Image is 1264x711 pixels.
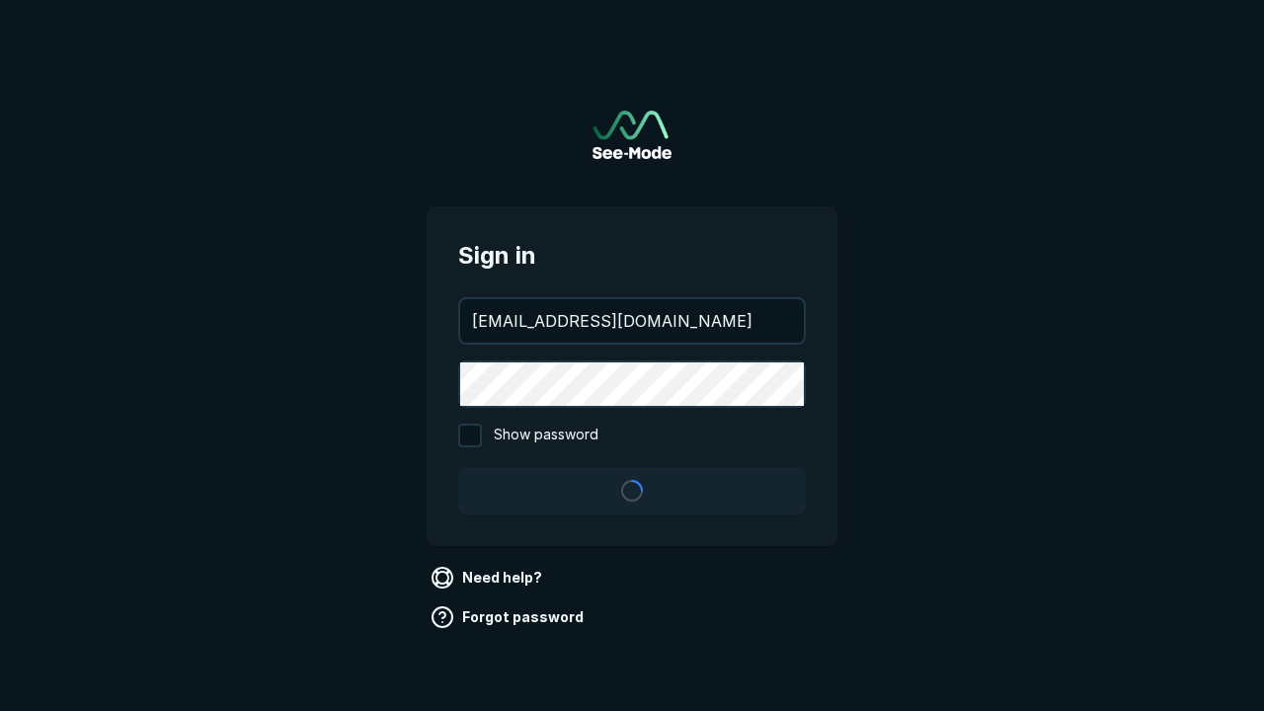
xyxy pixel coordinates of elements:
a: Go to sign in [592,111,671,159]
span: Show password [494,424,598,447]
a: Forgot password [427,601,592,633]
span: Sign in [458,238,806,274]
a: Need help? [427,562,550,593]
input: your@email.com [460,299,804,343]
img: See-Mode Logo [592,111,671,159]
